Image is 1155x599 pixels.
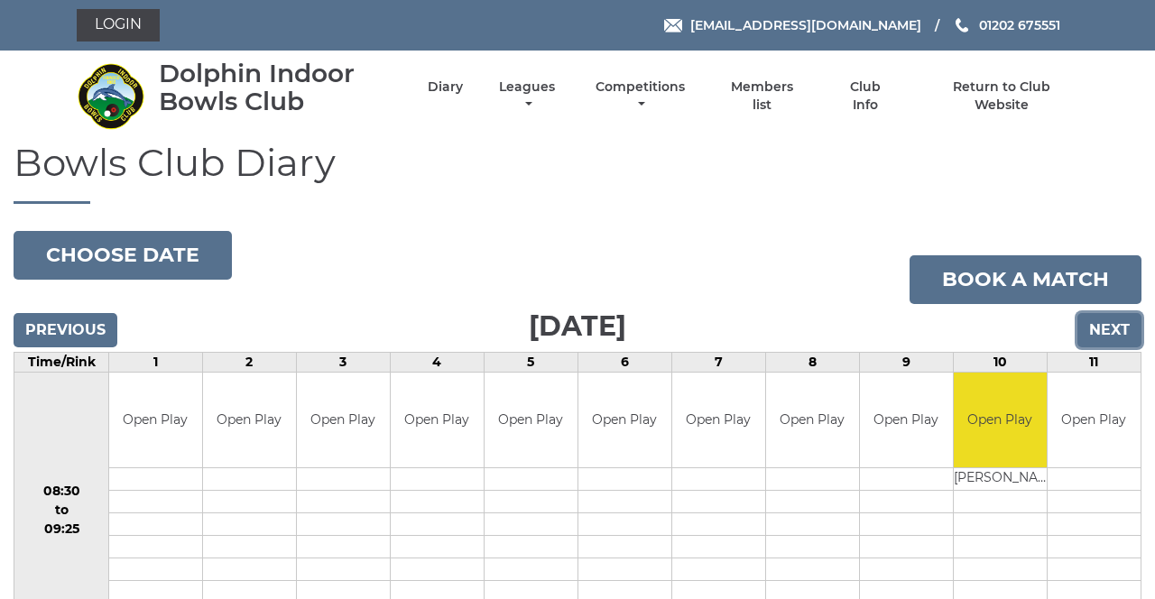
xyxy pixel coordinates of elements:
[859,353,953,373] td: 9
[484,353,577,373] td: 5
[664,15,921,35] a: Email [EMAIL_ADDRESS][DOMAIN_NAME]
[690,17,921,33] span: [EMAIL_ADDRESS][DOMAIN_NAME]
[910,255,1141,304] a: Book a match
[953,15,1060,35] a: Phone us 01202 675551
[721,78,804,114] a: Members list
[1048,373,1141,467] td: Open Play
[765,353,859,373] td: 8
[202,353,296,373] td: 2
[14,231,232,280] button: Choose date
[766,373,859,467] td: Open Play
[494,78,559,114] a: Leagues
[109,373,202,467] td: Open Play
[956,18,968,32] img: Phone us
[390,353,484,373] td: 4
[428,78,463,96] a: Diary
[77,62,144,130] img: Dolphin Indoor Bowls Club
[954,467,1047,490] td: [PERSON_NAME]
[578,373,671,467] td: Open Play
[926,78,1078,114] a: Return to Club Website
[954,373,1047,467] td: Open Play
[203,373,296,467] td: Open Play
[159,60,396,115] div: Dolphin Indoor Bowls Club
[672,373,765,467] td: Open Play
[14,142,1141,204] h1: Bowls Club Diary
[1077,313,1141,347] input: Next
[296,353,390,373] td: 3
[14,313,117,347] input: Previous
[671,353,765,373] td: 7
[485,373,577,467] td: Open Play
[860,373,953,467] td: Open Play
[77,9,160,41] a: Login
[591,78,689,114] a: Competitions
[14,353,109,373] td: Time/Rink
[979,17,1060,33] span: 01202 675551
[953,353,1047,373] td: 10
[109,353,203,373] td: 1
[391,373,484,467] td: Open Play
[664,19,682,32] img: Email
[297,373,390,467] td: Open Play
[577,353,671,373] td: 6
[1047,353,1141,373] td: 11
[836,78,894,114] a: Club Info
